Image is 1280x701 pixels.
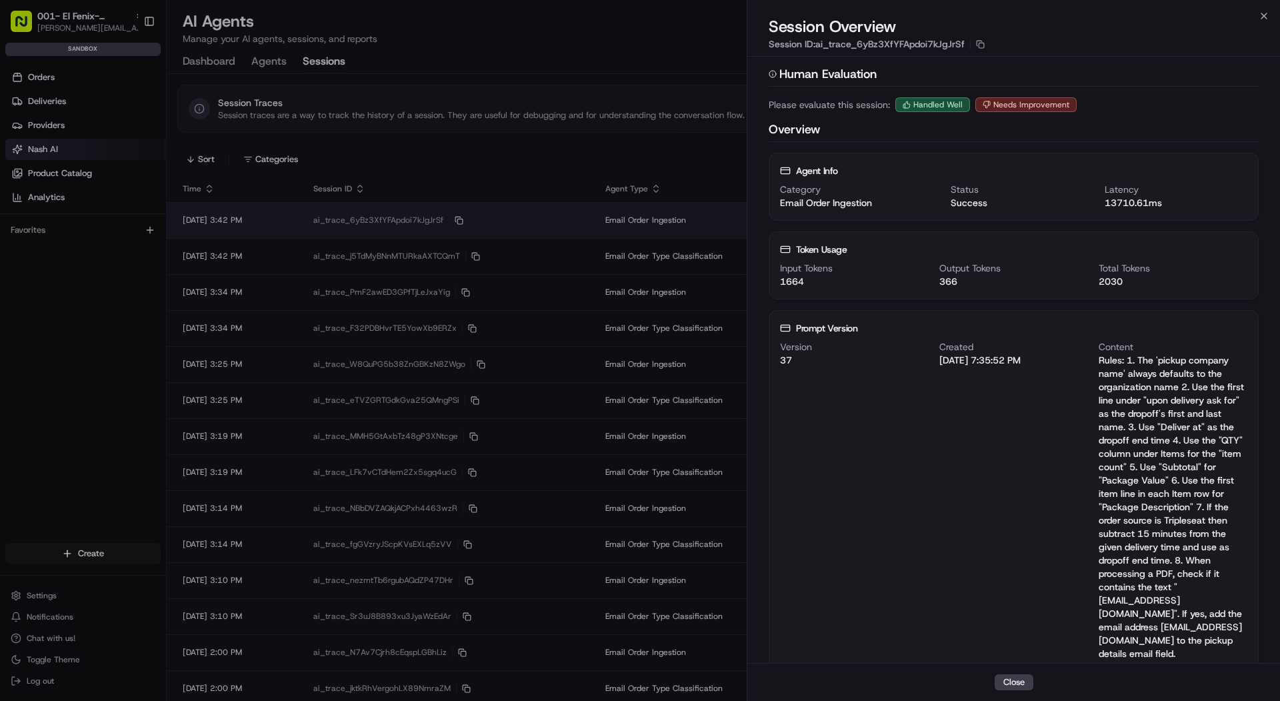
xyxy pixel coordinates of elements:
[13,173,89,183] div: Past conversations
[13,13,40,39] img: Nash
[13,53,243,74] p: Welcome 👋
[1099,275,1247,288] div: 2030
[60,140,183,151] div: We're available if you need us!
[8,292,107,316] a: 📗Knowledge Base
[28,127,52,151] img: 1727276513143-84d647e1-66c0-4f92-a045-3c9f9f5dfd92
[91,206,95,217] span: •
[94,329,161,340] a: Powered byPylon
[35,85,220,99] input: Clear
[1099,354,1247,660] div: Rules: 1. The 'pickup company name' always defaults to the organization name 2. Use the first lin...
[27,297,102,311] span: Knowledge Base
[769,98,890,111] p: Please evaluate this session:
[92,242,119,253] span: [DATE]
[1099,261,1247,275] div: Total Tokens
[796,243,847,256] h3: Token Usage
[207,170,243,186] button: See all
[769,120,1259,142] h3: Overview
[769,37,965,51] p: Session ID: ai_trace_6yBz3XfYFApdoi7kJgJrSf
[107,292,219,316] a: 💻API Documentation
[1105,196,1248,209] div: 13710.61 ms
[1099,340,1247,354] div: Content
[41,206,88,217] span: nakirzaman
[13,127,37,151] img: 1736555255976-a54dd68f-1ca7-489b-9aae-adbdc363a1c4
[983,99,1069,110] div: Needs Improvement
[227,131,243,147] button: Start new chat
[99,206,126,217] span: [DATE]
[60,127,219,140] div: Start new chat
[780,275,929,288] div: 1664
[780,354,929,367] div: 37
[126,297,214,311] span: API Documentation
[780,261,929,275] div: Input Tokens
[939,354,1088,367] div: [DATE] 7:35:52 PM
[939,261,1088,275] div: Output Tokens
[1105,183,1248,196] div: Latency
[939,275,1088,288] div: 366
[796,321,857,335] h3: Prompt Version
[84,242,89,253] span: •
[780,183,940,196] div: Category
[903,99,963,110] div: Handled Well
[780,340,929,354] div: Version
[769,65,1259,87] h3: Human Evaluation
[13,229,35,251] img: ezil cloma
[995,674,1033,690] button: Close
[939,340,1088,354] div: Created
[951,196,1094,209] div: success
[951,183,1094,196] div: Status
[13,299,24,309] div: 📗
[769,16,896,37] div: Session Overview
[41,242,81,253] span: ezil cloma
[13,193,35,215] img: nakirzaman
[780,196,940,209] div: Email Order Ingestion
[796,164,838,177] h3: Agent Info
[113,299,123,309] div: 💻
[133,330,161,340] span: Pylon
